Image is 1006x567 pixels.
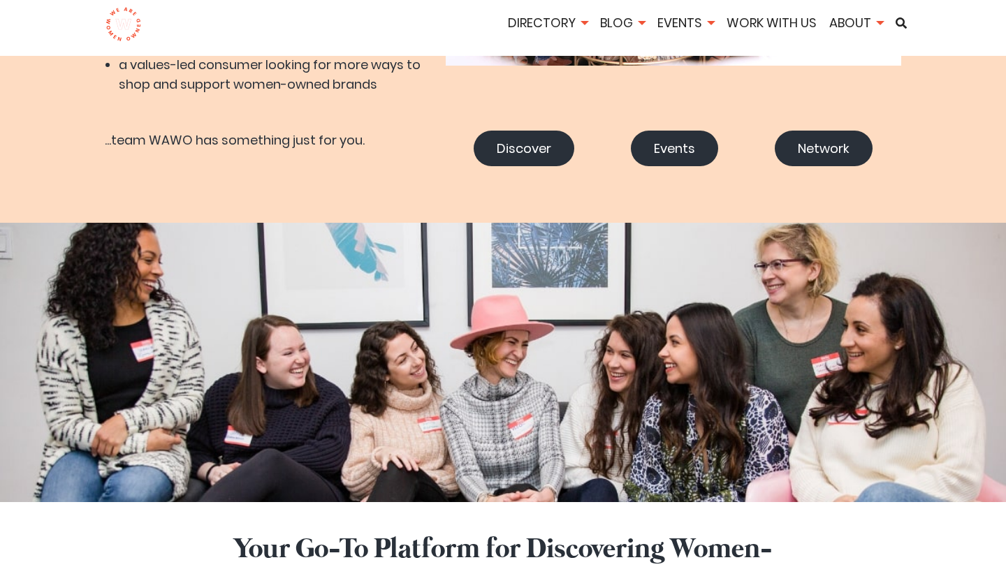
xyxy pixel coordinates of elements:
a: Directory [503,14,592,31]
a: Discover [474,131,574,166]
li: Events [653,13,719,36]
li: Blog [595,13,650,36]
a: Work With Us [722,14,822,31]
a: Search [891,17,912,29]
a: Events [631,131,718,166]
img: logo [105,7,141,42]
li: a values-led consumer looking for more ways to shop and support women-owned brands [119,55,425,96]
li: About [824,13,888,36]
a: About [824,14,888,31]
a: Events [653,14,719,31]
a: Network [775,131,873,166]
a: Blog [595,14,650,31]
p: ...team WAWO has something just for you. [105,131,425,166]
li: Directory [503,13,592,36]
